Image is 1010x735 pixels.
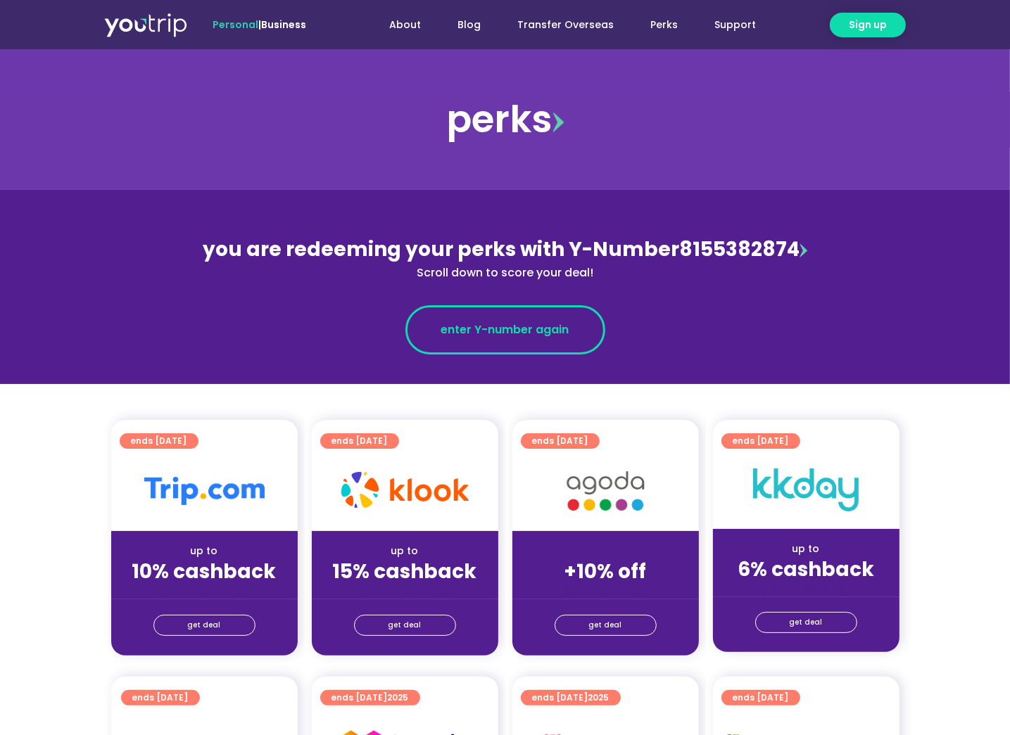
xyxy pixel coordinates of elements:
span: Sign up [849,18,887,32]
span: ends [DATE] [733,433,789,449]
span: ends [DATE] [131,433,187,449]
strong: +10% off [564,558,647,585]
strong: 6% cashback [738,556,874,583]
div: up to [724,542,888,556]
span: ends [DATE] [332,433,388,449]
strong: 15% cashback [333,558,477,585]
a: ends [DATE] [521,433,600,449]
a: About [372,12,440,38]
a: Sign up [830,13,906,37]
div: (for stays only) [323,584,487,599]
a: ends [DATE] [721,433,800,449]
div: 8155382874 [200,235,811,281]
div: up to [122,544,286,558]
a: ends [DATE] [721,690,800,705]
a: get deal [755,612,857,633]
span: get deal [589,615,622,635]
a: Business [261,18,306,32]
a: ends [DATE]2025 [320,690,420,705]
span: ends [DATE] [132,690,189,705]
span: ends [DATE] [532,690,610,705]
a: get deal [153,615,255,636]
a: ends [DATE] [121,690,200,705]
strong: 10% cashback [132,558,277,585]
span: up to [593,544,619,558]
span: get deal [790,613,823,632]
span: get deal [188,615,221,635]
a: Support [697,12,775,38]
a: ends [DATE]2025 [521,690,621,705]
span: ends [DATE] [733,690,789,705]
a: Perks [633,12,697,38]
a: enter Y-number again [405,305,605,354]
div: (for stays only) [122,584,286,599]
div: Scroll down to score your deal! [200,264,811,281]
div: (for stays only) [524,584,688,599]
div: up to [323,544,487,558]
span: | [213,18,306,32]
span: 2025 [388,691,409,703]
a: Blog [440,12,500,38]
span: get deal [389,615,422,635]
a: get deal [555,615,657,636]
a: ends [DATE] [320,433,399,449]
a: get deal [354,615,456,636]
span: 2025 [588,691,610,703]
div: (for stays only) [724,582,888,597]
span: ends [DATE] [332,690,409,705]
a: ends [DATE] [120,433,198,449]
a: Transfer Overseas [500,12,633,38]
span: ends [DATE] [532,433,588,449]
span: Personal [213,18,258,32]
nav: Menu [344,12,775,38]
span: you are redeeming your perks with Y-Number [203,236,679,263]
span: enter Y-number again [441,321,569,338]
